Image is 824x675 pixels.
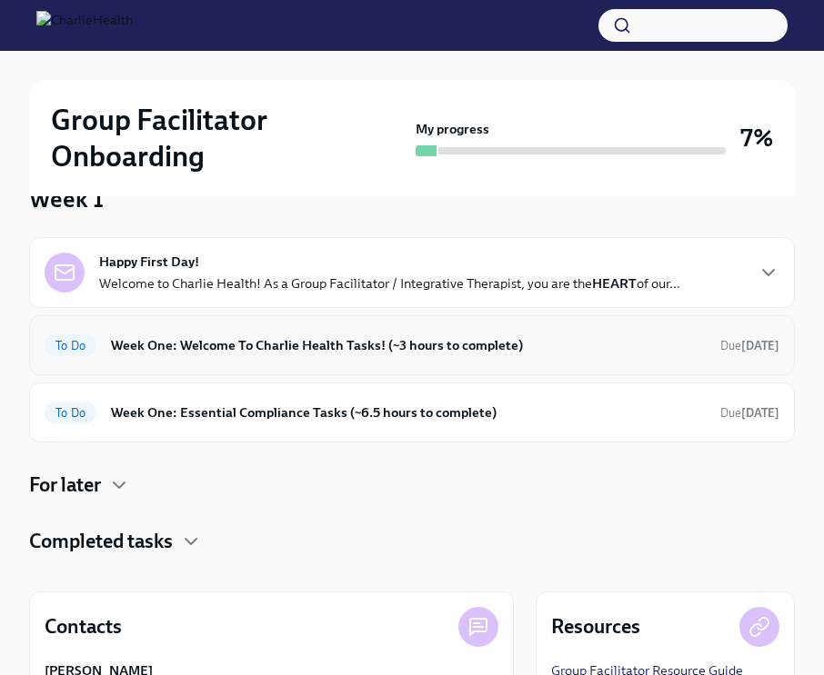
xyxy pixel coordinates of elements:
h6: Week One: Welcome To Charlie Health Tasks! (~3 hours to complete) [111,335,706,355]
a: To DoWeek One: Essential Compliance Tasks (~6.5 hours to complete)Due[DATE] [45,398,779,427]
h4: For later [29,472,101,499]
strong: [DATE] [741,339,779,352]
span: August 18th, 2025 10:00 [720,404,779,422]
strong: HEART [592,275,637,292]
strong: My progress [416,120,489,138]
img: CharlieHealth [36,11,133,40]
span: To Do [45,406,96,420]
h2: Group Facilitator Onboarding [51,102,408,174]
span: August 18th, 2025 10:00 [720,337,779,354]
div: For later [29,472,795,499]
span: To Do [45,339,96,352]
h4: Resources [551,613,640,640]
h3: Week 1 [29,183,104,215]
strong: [DATE] [741,406,779,420]
h4: Completed tasks [29,528,173,555]
strong: Happy First Day! [99,253,199,271]
a: To DoWeek One: Welcome To Charlie Health Tasks! (~3 hours to complete)Due[DATE] [45,331,779,360]
div: Completed tasks [29,528,795,555]
span: Due [720,339,779,352]
h4: Contacts [45,613,122,640]
h3: 7% [740,122,773,154]
p: Welcome to Charlie Health! As a Group Facilitator / Integrative Therapist, you are the of our... [99,274,680,293]
h6: Week One: Essential Compliance Tasks (~6.5 hours to complete) [111,402,706,422]
span: Due [720,406,779,420]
